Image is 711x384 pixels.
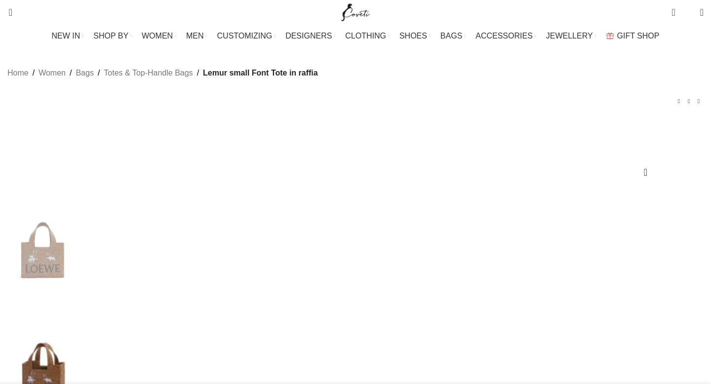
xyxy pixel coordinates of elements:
img: GiftBag [606,33,614,39]
a: SHOES [399,26,431,46]
a: BAGS [440,26,466,46]
a: Women [39,67,66,79]
span: MEN [186,31,204,40]
a: MEN [186,26,207,46]
img: Lemur small Font Tote in raffia [12,183,73,300]
span: 0 [685,10,692,17]
span: DESIGNERS [285,31,332,40]
nav: Breadcrumb [7,67,318,79]
a: ACCESSORIES [475,26,536,46]
span: GIFT SHOP [617,31,660,40]
a: Search [2,2,12,22]
span: Lemur small Font Tote in raffia [203,67,318,79]
span: ACCESSORIES [475,31,533,40]
a: JEWELLERY [546,26,596,46]
span: CLOTHING [345,31,386,40]
span: 0 [672,5,680,12]
div: My Wishlist [683,2,693,22]
span: NEW IN [52,31,80,40]
a: CUSTOMIZING [217,26,276,46]
span: SHOES [399,31,427,40]
a: Site logo [339,7,372,16]
a: Totes & Top-Handle Bags [104,67,193,79]
a: Next product [694,96,704,106]
div: Main navigation [2,26,709,46]
a: GIFT SHOP [606,26,660,46]
a: Previous product [674,96,684,106]
a: NEW IN [52,26,84,46]
a: WOMEN [142,26,176,46]
a: Bags [76,67,93,79]
span: CUSTOMIZING [217,31,273,40]
span: BAGS [440,31,462,40]
a: 0 [667,2,680,22]
a: SHOP BY [93,26,132,46]
a: DESIGNERS [285,26,335,46]
span: JEWELLERY [546,31,593,40]
span: WOMEN [142,31,173,40]
a: Home [7,67,29,79]
a: CLOTHING [345,26,390,46]
span: SHOP BY [93,31,128,40]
